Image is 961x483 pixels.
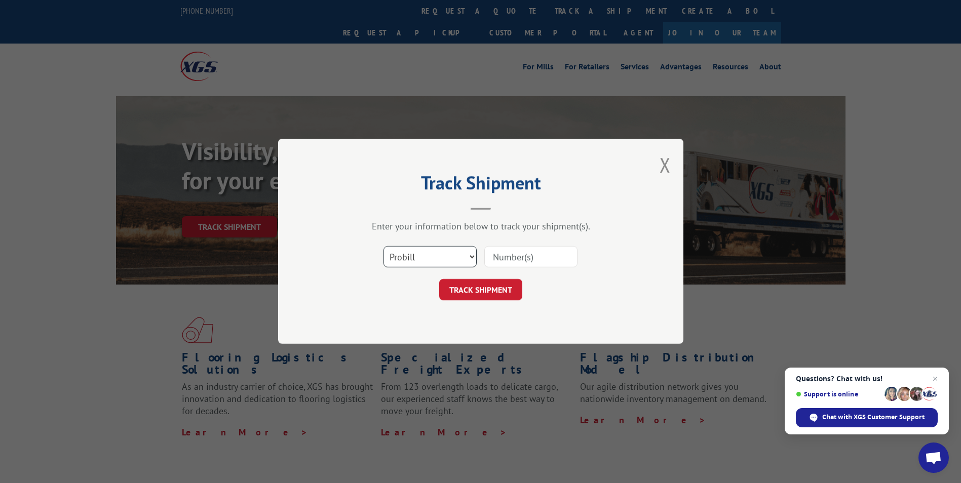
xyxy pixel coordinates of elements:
button: Close modal [660,151,671,178]
span: Chat with XGS Customer Support [822,413,925,422]
div: Open chat [918,442,949,473]
span: Close chat [929,373,941,385]
span: Questions? Chat with us! [796,375,938,383]
span: Support is online [796,390,881,398]
button: TRACK SHIPMENT [439,279,522,301]
input: Number(s) [484,247,578,268]
h2: Track Shipment [329,176,633,195]
div: Enter your information below to track your shipment(s). [329,221,633,232]
div: Chat with XGS Customer Support [796,408,938,427]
